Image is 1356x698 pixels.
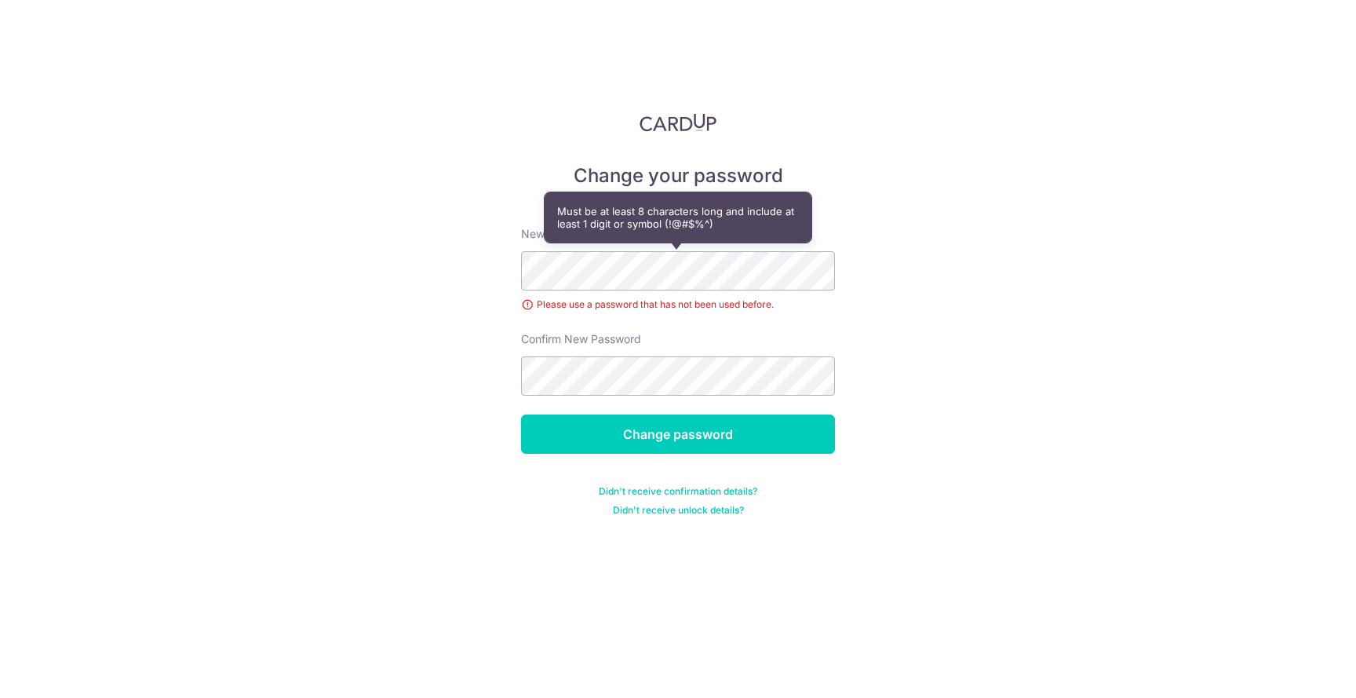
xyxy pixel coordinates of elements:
[521,331,641,347] label: Confirm New Password
[545,192,811,243] div: Must be at least 8 characters long and include at least 1 digit or symbol (!@#$%^)
[640,113,716,132] img: CardUp Logo
[599,485,757,498] a: Didn't receive confirmation details?
[521,163,835,188] h5: Change your password
[521,226,598,242] label: New password
[521,297,835,312] div: Please use a password that has not been used before.
[613,504,744,517] a: Didn't receive unlock details?
[521,415,835,454] input: Change password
